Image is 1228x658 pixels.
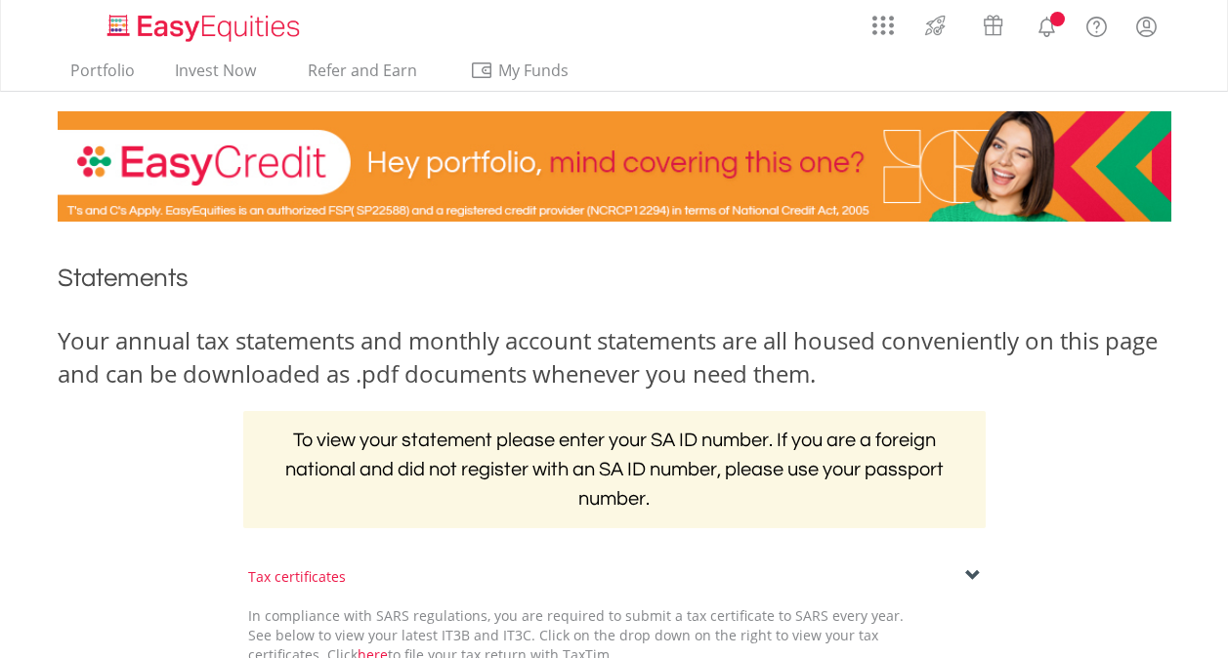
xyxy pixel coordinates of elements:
[964,5,1022,41] a: Vouchers
[872,15,894,36] img: grid-menu-icon.svg
[1122,5,1171,48] a: My Profile
[104,12,308,44] img: EasyEquities_Logo.png
[58,324,1171,391] div: Your annual tax statements and monthly account statements are all housed conveniently on this pag...
[167,61,264,91] a: Invest Now
[100,5,308,44] a: Home page
[63,61,143,91] a: Portfolio
[860,5,907,36] a: AppsGrid
[470,58,598,83] span: My Funds
[248,567,981,587] div: Tax certificates
[243,411,986,528] h2: To view your statement please enter your SA ID number. If you are a foreign national and did not ...
[58,266,189,291] span: Statements
[919,10,952,41] img: thrive-v2.svg
[977,10,1009,41] img: vouchers-v2.svg
[1072,5,1122,44] a: FAQ's and Support
[288,61,438,91] a: Refer and Earn
[58,111,1171,222] img: EasyCredit Promotion Banner
[308,60,417,81] span: Refer and Earn
[1022,5,1072,44] a: Notifications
